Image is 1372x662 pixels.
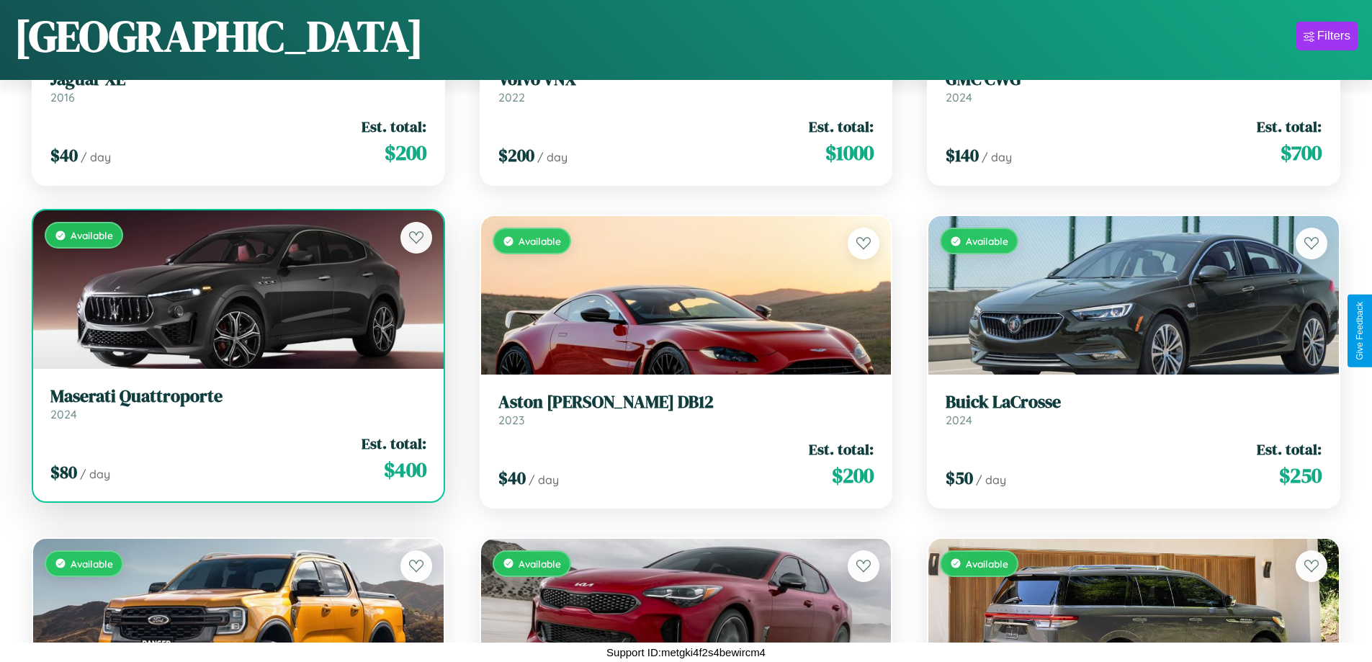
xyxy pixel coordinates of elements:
[519,558,561,570] span: Available
[498,90,525,104] span: 2022
[498,413,524,427] span: 2023
[832,461,874,490] span: $ 200
[809,439,874,460] span: Est. total:
[50,69,426,90] h3: Jaguar XE
[81,150,111,164] span: / day
[1355,302,1365,360] div: Give Feedback
[384,455,426,484] span: $ 400
[14,6,423,66] h1: [GEOGRAPHIC_DATA]
[946,69,1322,104] a: GMC CWG2024
[498,69,874,104] a: Volvo VNX2022
[71,229,113,241] span: Available
[946,466,973,490] span: $ 50
[982,150,1012,164] span: / day
[498,143,534,167] span: $ 200
[1257,439,1322,460] span: Est. total:
[362,433,426,454] span: Est. total:
[498,69,874,90] h3: Volvo VNX
[529,473,559,487] span: / day
[946,143,979,167] span: $ 140
[1257,116,1322,137] span: Est. total:
[50,460,77,484] span: $ 80
[606,643,766,662] p: Support ID: metgki4f2s4bewircm4
[976,473,1006,487] span: / day
[362,116,426,137] span: Est. total:
[80,467,110,481] span: / day
[498,466,526,490] span: $ 40
[946,90,972,104] span: 2024
[1279,461,1322,490] span: $ 250
[519,235,561,247] span: Available
[498,392,874,413] h3: Aston [PERSON_NAME] DB12
[50,143,78,167] span: $ 40
[385,138,426,167] span: $ 200
[71,558,113,570] span: Available
[946,392,1322,413] h3: Buick LaCrosse
[1317,29,1350,43] div: Filters
[966,235,1008,247] span: Available
[1281,138,1322,167] span: $ 700
[1296,22,1358,50] button: Filters
[537,150,568,164] span: / day
[50,386,426,407] h3: Maserati Quattroporte
[50,90,75,104] span: 2016
[946,413,972,427] span: 2024
[50,69,426,104] a: Jaguar XE2016
[498,392,874,427] a: Aston [PERSON_NAME] DB122023
[809,116,874,137] span: Est. total:
[946,69,1322,90] h3: GMC CWG
[50,386,426,421] a: Maserati Quattroporte2024
[825,138,874,167] span: $ 1000
[966,558,1008,570] span: Available
[946,392,1322,427] a: Buick LaCrosse2024
[50,407,77,421] span: 2024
